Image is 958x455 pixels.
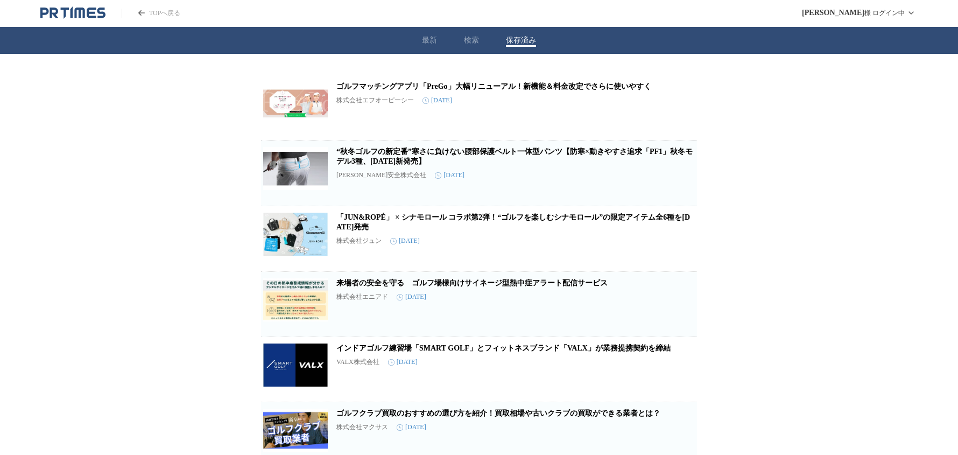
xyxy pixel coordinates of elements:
p: VALX株式会社 [336,358,379,367]
time: [DATE] [397,293,426,301]
button: 最新 [422,36,437,45]
a: ゴルフマッチングアプリ「PreGo」大幅リニューアル！新機能＆料金改定でさらに使いやすく [336,82,651,90]
p: 株式会社ジュン [336,236,382,246]
img: 来場者の安全を守る ゴルフ場様向けサイネージ型熱中症アラート配信サービス [263,278,328,321]
a: PR TIMESのトップページはこちら [122,9,180,18]
a: ゴルフクラブ買取のおすすめの選び方を紹介！買取相場や古いクラブの買取ができる業者とは？ [336,409,660,417]
a: 「JUN&ROPÉ」 × シナモロール コラボ第2弾！“ゴルフを楽しむシナモロール”の限定アイテム全6種を[DATE]発売 [336,213,690,231]
img: ゴルフクラブ買取のおすすめの選び方を紹介！買取相場や古いクラブの買取ができる業者とは？ [263,409,328,452]
time: [DATE] [388,358,418,366]
time: [DATE] [397,423,426,431]
img: “秋冬ゴルフの新定番”寒さに負けない腰部保護ベルト一体型パンツ【防寒×動きやすさ追求「PF1」秋冬モデル3種、9月12日新発売】 [263,147,328,190]
time: [DATE] [390,237,420,245]
a: PR TIMESのトップページはこちら [40,6,105,19]
time: [DATE] [435,171,464,179]
img: ゴルフマッチングアプリ「PreGo」大幅リニューアル！新機能＆料金改定でさらに使いやすく [263,82,328,125]
span: [PERSON_NAME] [802,9,864,17]
p: [PERSON_NAME]安全株式会社 [336,171,426,180]
button: 検索 [464,36,479,45]
img: 「JUN&ROPÉ」 × シナモロール コラボ第2弾！“ゴルフを楽しむシナモロール”の限定アイテム全6種を10月3日（金）発売 [263,213,328,256]
time: [DATE] [422,96,452,104]
a: “秋冬ゴルフの新定番”寒さに負けない腰部保護ベルト一体型パンツ【防寒×動きやすさ追求「PF1」秋冬モデル3種、[DATE]新発売】 [336,148,693,165]
p: 株式会社マクサス [336,423,388,432]
a: 来場者の安全を守る ゴルフ場様向けサイネージ型熱中症アラート配信サービス [336,279,608,287]
img: インドアゴルフ練習場「SMART GOLF」とフィットネスブランド「VALX」が業務提携契約を締結 [263,344,328,387]
button: 保存済み [506,36,536,45]
a: インドアゴルフ練習場「SMART GOLF」とフィットネスブランド「VALX」が業務提携契約を締結 [336,344,671,352]
p: 株式会社エフオーピーシー [336,96,414,105]
p: 株式会社エニアド [336,292,388,302]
